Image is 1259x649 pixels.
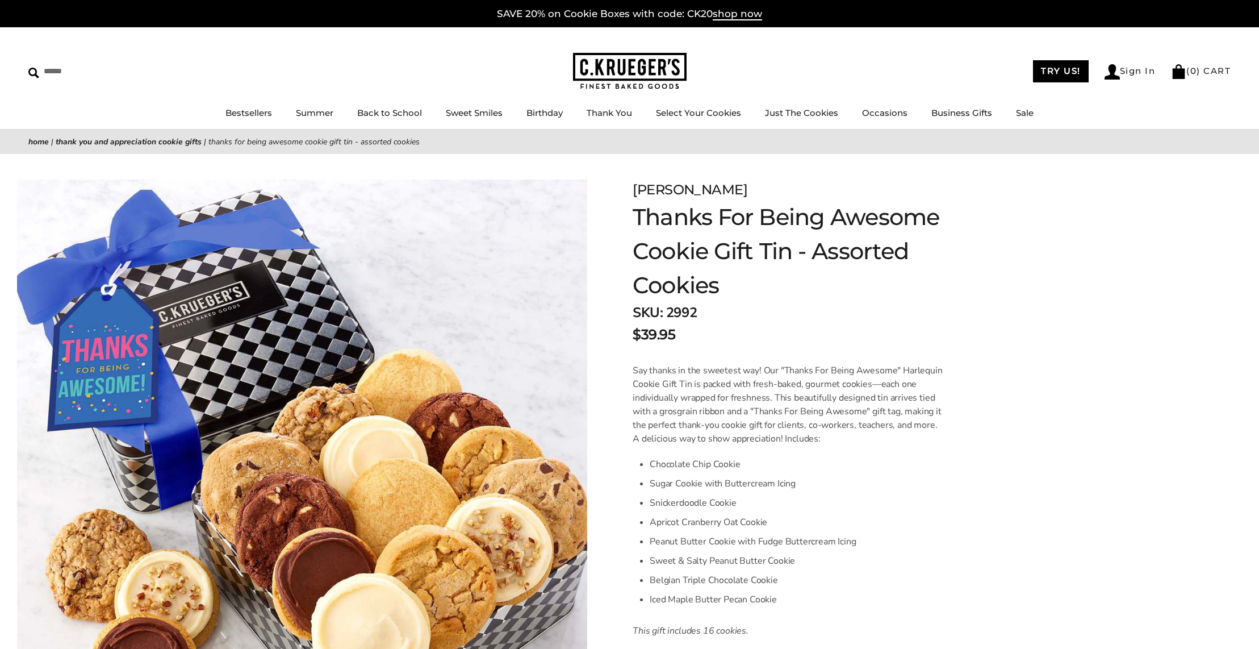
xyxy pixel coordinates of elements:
[650,590,943,609] li: Iced Maple Butter Pecan Cookie
[862,107,907,118] a: Occasions
[446,107,503,118] a: Sweet Smiles
[650,513,943,532] li: Apricot Cranberry Oat Cookie
[1171,64,1186,79] img: Bag
[587,107,632,118] a: Thank You
[1105,64,1120,80] img: Account
[28,63,164,80] input: Search
[713,8,762,20] span: shop now
[765,107,838,118] a: Just The Cookies
[28,68,39,78] img: Search
[225,107,272,118] a: Bestsellers
[633,364,943,446] p: Say thanks in the sweetest way! Our "Thanks For Being Awesome" Harlequin Cookie Gift Tin is packe...
[1171,65,1231,76] a: (0) CART
[497,8,762,20] a: SAVE 20% on Cookie Boxes with code: CK20shop now
[1016,107,1034,118] a: Sale
[633,200,995,302] h1: Thanks For Being Awesome Cookie Gift Tin - Assorted Cookies
[28,136,49,147] a: Home
[650,571,943,590] li: Belgian Triple Chocolate Cookie
[573,53,687,90] img: C.KRUEGER'S
[633,324,675,345] span: $39.95
[526,107,563,118] a: Birthday
[650,551,943,571] li: Sweet & Salty Peanut Butter Cookie
[28,135,1231,148] nav: breadcrumbs
[633,303,663,322] strong: SKU:
[1190,65,1197,76] span: 0
[208,136,420,147] span: Thanks For Being Awesome Cookie Gift Tin - Assorted Cookies
[633,625,748,637] i: This gift includes 16 cookies.
[204,136,206,147] span: |
[650,455,943,474] li: Chocolate Chip Cookie
[56,136,202,147] a: Thank You and Appreciation Cookie Gifts
[931,107,992,118] a: Business Gifts
[650,474,943,493] li: Sugar Cookie with Buttercream Icing
[357,107,422,118] a: Back to School
[650,493,943,513] li: Snickerdoodle Cookie
[296,107,333,118] a: Summer
[656,107,741,118] a: Select Your Cookies
[1033,60,1089,82] a: TRY US!
[666,303,697,322] span: 2992
[1105,64,1156,80] a: Sign In
[633,180,995,200] div: [PERSON_NAME]
[650,532,943,551] li: Peanut Butter Cookie with Fudge Buttercream Icing
[51,136,53,147] span: |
